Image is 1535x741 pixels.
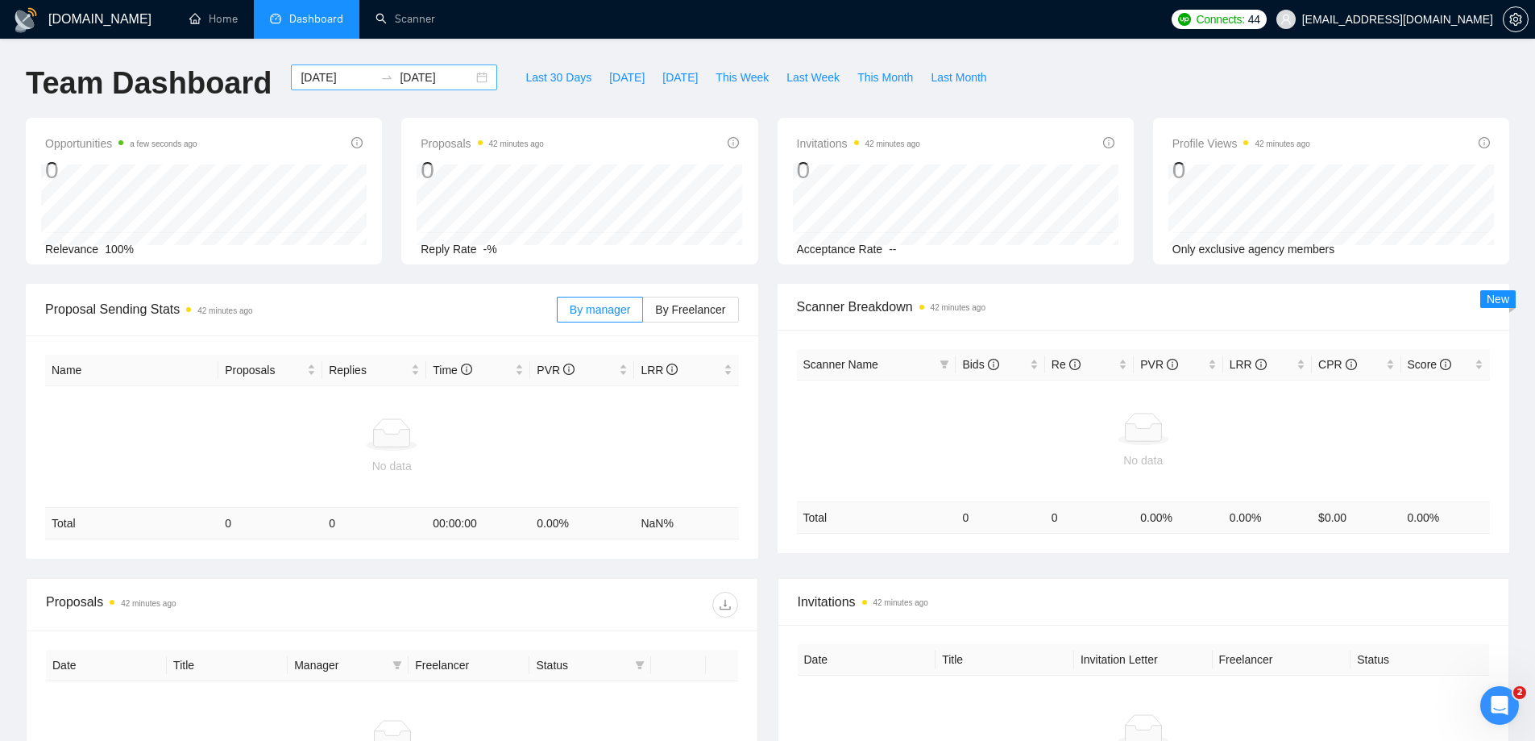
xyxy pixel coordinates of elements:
[421,134,544,153] span: Proposals
[797,297,1491,317] span: Scanner Breakdown
[1318,358,1356,371] span: CPR
[189,12,238,26] a: homeHome
[1479,137,1490,148] span: info-circle
[988,359,999,370] span: info-circle
[1503,13,1529,26] a: setting
[289,12,343,26] span: Dashboard
[713,598,737,611] span: download
[600,65,653,90] button: [DATE]
[530,508,634,539] td: 0.00 %
[351,137,363,148] span: info-circle
[45,134,197,153] span: Opportunities
[536,656,628,674] span: Status
[857,69,913,86] span: This Month
[45,355,218,386] th: Name
[798,644,936,676] th: Date
[1408,358,1451,371] span: Score
[1045,502,1134,533] td: 0
[563,364,575,375] span: info-circle
[52,457,732,475] div: No data
[1503,6,1529,32] button: setting
[707,65,778,90] button: This Week
[121,599,176,608] time: 42 minutes ago
[632,653,648,677] span: filter
[1172,134,1310,153] span: Profile Views
[786,69,840,86] span: Last Week
[797,155,920,185] div: 0
[634,508,738,539] td: NaN %
[1504,13,1528,26] span: setting
[797,243,883,256] span: Acceptance Rate
[270,13,281,24] span: dashboard
[797,134,920,153] span: Invitations
[392,660,402,670] span: filter
[653,65,707,90] button: [DATE]
[130,139,197,148] time: a few seconds ago
[1280,14,1292,25] span: user
[400,69,473,86] input: End date
[1230,358,1267,371] span: LRR
[1255,359,1267,370] span: info-circle
[712,592,738,618] button: download
[1196,10,1244,28] span: Connects:
[329,361,408,379] span: Replies
[433,364,471,377] span: Time
[426,508,530,539] td: 00:00:00
[483,243,497,256] span: -%
[1213,644,1351,676] th: Freelancer
[1223,502,1312,533] td: 0.00 %
[45,155,197,185] div: 0
[1178,13,1191,26] img: upwork-logo.png
[1487,293,1509,306] span: New
[940,360,949,369] span: filter
[1167,359,1178,370] span: info-circle
[517,65,600,90] button: Last 30 Days
[931,69,986,86] span: Last Month
[301,69,374,86] input: Start date
[962,358,998,371] span: Bids
[525,69,591,86] span: Last 30 Days
[389,653,405,677] span: filter
[609,69,645,86] span: [DATE]
[666,364,678,375] span: info-circle
[873,598,928,607] time: 42 minutes ago
[889,243,896,256] span: --
[936,644,1074,676] th: Title
[218,355,322,386] th: Proposals
[931,303,985,312] time: 42 minutes ago
[716,69,769,86] span: This Week
[46,650,167,681] th: Date
[1172,155,1310,185] div: 0
[45,299,557,319] span: Proposal Sending Stats
[635,660,645,670] span: filter
[848,65,922,90] button: This Month
[45,243,98,256] span: Relevance
[1255,139,1309,148] time: 42 minutes ago
[1248,10,1260,28] span: 44
[409,650,529,681] th: Freelancer
[803,452,1484,469] div: No data
[225,361,304,379] span: Proposals
[461,364,472,375] span: info-circle
[778,65,848,90] button: Last Week
[322,508,426,539] td: 0
[1074,644,1213,676] th: Invitation Letter
[288,650,409,681] th: Manager
[218,508,322,539] td: 0
[662,69,698,86] span: [DATE]
[1346,359,1357,370] span: info-circle
[322,355,426,386] th: Replies
[1103,137,1114,148] span: info-circle
[797,502,956,533] td: Total
[105,243,134,256] span: 100%
[641,364,678,377] span: LRR
[26,65,272,102] h1: Team Dashboard
[1172,243,1335,256] span: Only exclusive agency members
[13,7,39,33] img: logo
[655,303,725,316] span: By Freelancer
[45,508,218,539] td: Total
[728,137,739,148] span: info-circle
[375,12,435,26] a: searchScanner
[294,656,386,674] span: Manager
[421,155,544,185] div: 0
